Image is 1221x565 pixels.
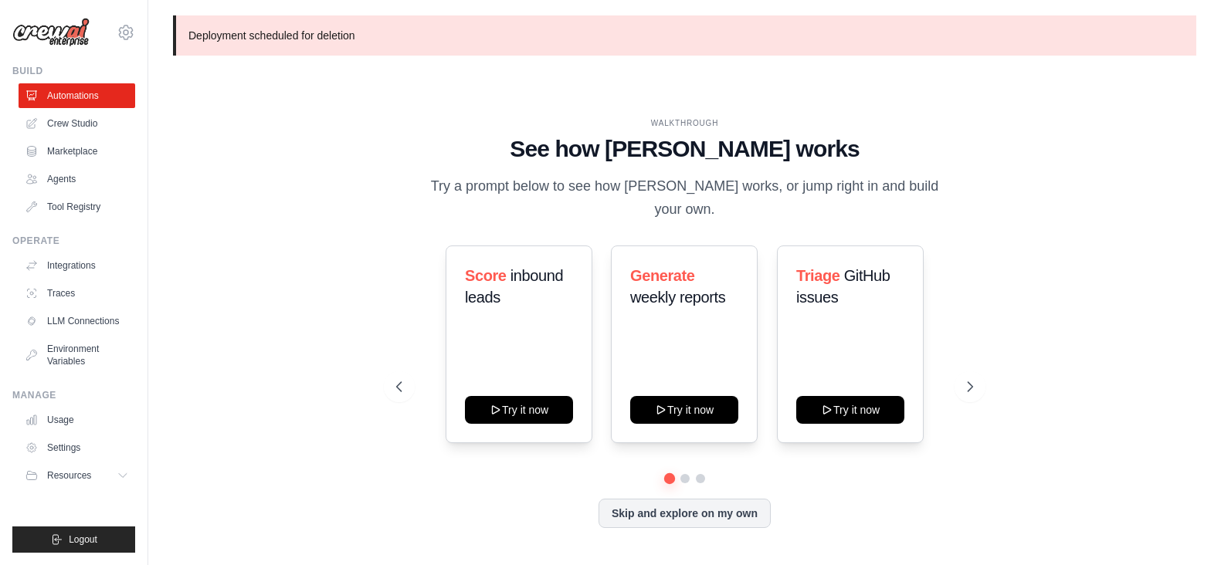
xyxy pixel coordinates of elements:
span: weekly reports [630,289,725,306]
a: Traces [19,281,135,306]
button: Try it now [465,396,573,424]
span: Generate [630,267,695,284]
div: Manage [12,389,135,401]
h1: See how [PERSON_NAME] works [396,135,973,163]
span: Resources [47,469,91,482]
button: Try it now [796,396,904,424]
a: Tool Registry [19,195,135,219]
span: Score [465,267,507,284]
img: Logo [12,18,90,47]
span: GitHub issues [796,267,890,306]
a: Agents [19,167,135,191]
button: Skip and explore on my own [599,499,771,528]
div: Build [12,65,135,77]
a: Marketplace [19,139,135,164]
a: Settings [19,435,135,460]
span: inbound leads [465,267,563,306]
button: Logout [12,526,135,553]
a: Usage [19,408,135,432]
span: Logout [69,533,97,546]
a: Environment Variables [19,337,135,374]
a: Crew Studio [19,111,135,136]
div: WALKTHROUGH [396,117,973,129]
a: LLM Connections [19,309,135,333]
p: Try a prompt below to see how [PERSON_NAME] works, or jump right in and build your own. [426,175,945,221]
a: Automations [19,83,135,108]
p: Deployment scheduled for deletion [173,15,1196,56]
a: Integrations [19,253,135,278]
span: Triage [796,267,840,284]
button: Resources [19,463,135,488]
div: Operate [12,235,135,247]
button: Try it now [630,396,738,424]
